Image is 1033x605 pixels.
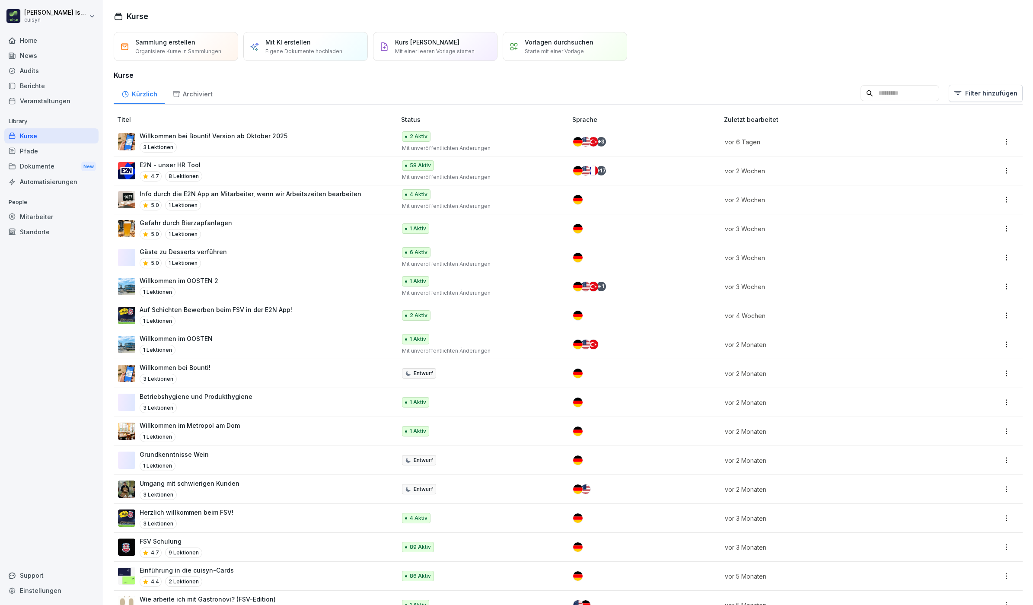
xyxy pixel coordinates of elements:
div: Einstellungen [4,583,99,598]
div: + 1 [596,282,606,291]
p: Titel [117,115,398,124]
img: de.svg [573,340,583,349]
p: 1 Lektionen [165,200,201,210]
p: vor 3 Wochen [725,253,936,262]
img: de.svg [573,571,583,581]
img: q025270qoffclbg98vwiajx6.png [118,162,135,179]
a: Audits [4,63,99,78]
a: Veranstaltungen [4,93,99,108]
a: Kurse [4,128,99,143]
img: de.svg [573,427,583,436]
div: + 17 [596,166,606,175]
p: Organisiere Kurse in Sammlungen [135,48,221,55]
a: News [4,48,99,63]
p: Mit unveröffentlichten Änderungen [402,347,558,355]
a: Home [4,33,99,48]
p: vor 2 Monaten [725,340,936,349]
img: us.svg [581,137,590,146]
p: 1 Aktiv [410,335,426,343]
p: Gäste zu Desserts verführen [140,247,227,256]
p: vor 3 Monaten [725,514,936,523]
p: Herzlich willkommen beim FSV! [140,508,233,517]
p: Mit unveröffentlichten Änderungen [402,173,558,181]
p: Kurs [PERSON_NAME] [395,38,459,47]
p: vor 2 Monaten [725,485,936,494]
p: Eigene Dokumente hochladen [265,48,342,55]
p: Library [4,115,99,128]
p: 4.7 [151,549,159,557]
p: 4.4 [151,578,159,586]
h3: Kurse [114,70,1023,80]
p: Willkommen bei Bounti! [140,363,210,372]
div: + 3 [596,137,606,146]
p: 3 Lektionen [140,403,177,413]
p: Entwurf [414,456,433,464]
p: vor 2 Monaten [725,456,936,465]
p: Mit unveröffentlichten Änderungen [402,144,558,152]
p: E2N - unser HR Tool [140,160,202,169]
div: Archiviert [165,82,220,104]
img: de.svg [573,398,583,407]
p: Sprache [572,115,721,124]
img: de.svg [573,282,583,291]
p: vor 2 Monaten [725,427,936,436]
img: us.svg [581,484,590,494]
p: Betriebshygiene und Produkthygiene [140,392,252,401]
a: Berichte [4,78,99,93]
p: 4 Aktiv [410,514,427,522]
p: 9 Lektionen [165,548,202,558]
p: FSV Schulung [140,537,202,546]
p: Einführung in die cuisyn-Cards [140,566,234,575]
div: Support [4,568,99,583]
p: 5.0 [151,259,159,267]
img: vko4dyk4lnfa1fwbu5ui5jwj.png [118,307,135,324]
p: People [4,195,99,209]
p: [PERSON_NAME] Issing [24,9,87,16]
img: de.svg [573,484,583,494]
img: de.svg [573,137,583,146]
p: vor 2 Monaten [725,398,936,407]
p: Entwurf [414,369,433,377]
p: Willkommen im Metropol am Dom [140,421,240,430]
img: clmcxro13oho52ealz0w3cpa.png [118,133,135,150]
img: vko4dyk4lnfa1fwbu5ui5jwj.png [118,509,135,527]
a: Kürzlich [114,82,165,104]
p: Info durch die E2N App an Mitarbeiter, wenn wir Arbeitszeiten bearbeiten [140,189,361,198]
div: Dokumente [4,159,99,175]
img: us.svg [581,166,590,175]
img: ts9zaf0nag6d3dpkdphe6ejl.png [118,191,135,208]
p: vor 2 Monaten [725,369,936,378]
p: 1 Aktiv [410,427,426,435]
p: Auf Schichten Bewerben beim FSV in der E2N App! [140,305,292,314]
p: Vorlagen durchsuchen [525,38,593,47]
p: Mit unveröffentlichten Änderungen [402,202,558,210]
img: ix1ykoc2zihs2snthutkekki.png [118,278,135,295]
p: 6 Aktiv [410,248,427,256]
p: 1 Lektionen [140,287,175,297]
p: Status [401,115,569,124]
img: de.svg [573,369,583,378]
p: Mit unveröffentlichten Änderungen [402,289,558,297]
p: Mit unveröffentlichten Änderungen [402,260,558,268]
p: Wie arbeite ich mit Gastronovi? (FSV-Edition) [140,595,276,604]
img: j5tzse9oztc65uavxh9ek5hz.png [118,423,135,440]
img: fr.svg [589,166,598,175]
a: Automatisierungen [4,174,99,189]
img: de.svg [573,542,583,552]
p: 2 Aktiv [410,312,427,319]
img: qzbg82cgt8jq7fqwcdf1ej87.png [118,220,135,237]
img: de.svg [573,253,583,262]
p: 89 Aktiv [410,543,431,551]
p: vor 6 Tagen [725,137,936,146]
p: 1 Lektionen [140,432,175,442]
p: 4 Aktiv [410,191,427,198]
p: 86 Aktiv [410,572,431,580]
p: 1 Lektionen [140,345,175,355]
